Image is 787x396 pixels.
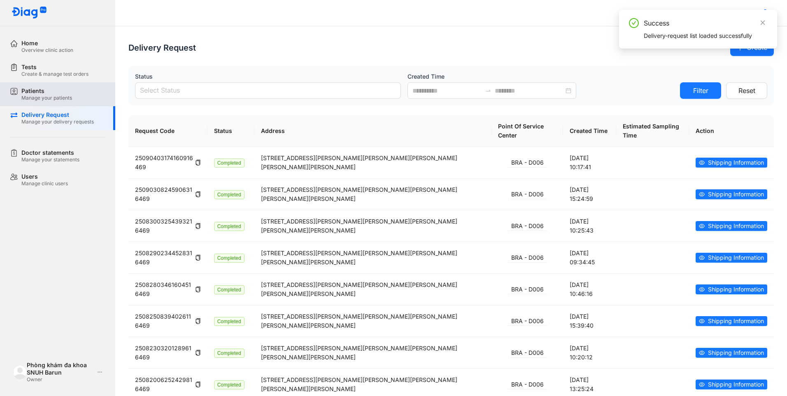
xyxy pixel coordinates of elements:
[696,284,767,294] button: eyeShipping Information
[21,95,72,101] div: Manage your patients
[214,158,244,168] span: Completed
[135,249,201,267] div: 25082902344528316469
[214,285,244,294] span: Completed
[27,376,94,383] div: Owner
[508,348,547,358] div: BRA - D006
[699,191,705,197] span: eye
[491,115,563,147] th: Point Of Service Center
[696,316,767,326] button: eyeShipping Information
[485,87,491,94] span: to
[696,221,767,231] button: eyeShipping Information
[261,185,485,203] div: [STREET_ADDRESS][PERSON_NAME][PERSON_NAME][PERSON_NAME][PERSON_NAME][PERSON_NAME]
[214,222,244,231] span: Completed
[261,154,485,172] div: [STREET_ADDRESS][PERSON_NAME][PERSON_NAME][PERSON_NAME][PERSON_NAME][PERSON_NAME]
[195,255,201,261] span: copy
[508,380,547,389] div: BRA - D006
[696,348,767,358] button: eyeShipping Information
[261,375,485,394] div: [STREET_ADDRESS][PERSON_NAME][PERSON_NAME][PERSON_NAME][PERSON_NAME][PERSON_NAME]
[195,287,201,292] span: copy
[708,253,764,262] span: Shipping Information
[760,20,766,26] span: close
[261,344,485,362] div: [STREET_ADDRESS][PERSON_NAME][PERSON_NAME][PERSON_NAME][PERSON_NAME][PERSON_NAME]
[563,210,616,242] td: [DATE] 10:25:43
[21,47,73,54] div: Overview clinic action
[21,87,72,95] div: Patients
[21,71,88,77] div: Create & manage test orders
[696,158,767,168] button: eyeShipping Information
[21,63,88,71] div: Tests
[21,180,68,187] div: Manage clinic users
[644,31,767,40] div: Delivery-request list loaded successfully
[21,111,94,119] div: Delivery Request
[21,156,79,163] div: Manage your statements
[261,280,485,298] div: [STREET_ADDRESS][PERSON_NAME][PERSON_NAME][PERSON_NAME][PERSON_NAME][PERSON_NAME]
[689,115,774,147] th: Action
[726,82,767,99] button: Reset
[261,312,485,330] div: [STREET_ADDRESS][PERSON_NAME][PERSON_NAME][PERSON_NAME][PERSON_NAME][PERSON_NAME]
[708,380,764,389] span: Shipping Information
[21,40,73,47] div: Home
[563,115,616,147] th: Created Time
[699,255,705,261] span: eye
[738,86,755,96] span: Reset
[135,375,201,394] div: 25082006252429816469
[214,317,244,326] span: Completed
[696,189,767,199] button: eyeShipping Information
[699,287,705,292] span: eye
[214,190,244,199] span: Completed
[699,223,705,229] span: eye
[693,86,708,96] span: Filter
[708,317,764,326] span: Shipping Information
[195,350,201,356] span: copy
[214,254,244,263] span: Completed
[699,382,705,387] span: eye
[563,242,616,273] td: [DATE] 09:34:45
[563,305,616,337] td: [DATE] 15:39:40
[680,82,721,99] button: Filter
[708,221,764,231] span: Shipping Information
[21,119,94,125] div: Manage your delivery requests
[708,158,764,167] span: Shipping Information
[135,344,201,362] div: 25082303201289616469
[629,18,639,28] span: check-circle
[508,221,547,231] div: BRA - D006
[708,348,764,357] span: Shipping Information
[644,18,767,28] div: Success
[135,154,201,172] div: 25090403174160916469
[135,312,201,330] div: 25082508394026116469
[13,365,27,379] img: logo
[27,361,94,376] div: Phòng khám đa khoa SNUH Barun
[485,87,491,94] span: swap-right
[699,160,705,165] span: eye
[21,173,68,180] div: Users
[135,72,401,81] label: Status
[699,350,705,356] span: eye
[12,7,47,19] img: logo
[128,42,196,54] div: Delivery Request
[708,190,764,199] span: Shipping Information
[508,158,547,168] div: BRA - D006
[696,380,767,389] button: eyeShipping Information
[563,273,616,305] td: [DATE] 10:46:16
[195,318,201,324] span: copy
[699,318,705,324] span: eye
[135,185,201,203] div: 25090308245906316469
[214,380,244,389] span: Completed
[261,217,485,235] div: [STREET_ADDRESS][PERSON_NAME][PERSON_NAME][PERSON_NAME][PERSON_NAME][PERSON_NAME]
[254,115,491,147] th: Address
[696,253,767,263] button: eyeShipping Information
[128,115,207,147] th: Request Code
[508,317,547,326] div: BRA - D006
[195,191,201,197] span: copy
[708,285,764,294] span: Shipping Information
[508,190,547,199] div: BRA - D006
[563,178,616,210] td: [DATE] 15:24:59
[407,72,673,81] label: Created Time
[21,149,79,156] div: Doctor statements
[508,253,547,263] div: BRA - D006
[508,285,547,294] div: BRA - D006
[563,337,616,368] td: [DATE] 10:20:12
[135,217,201,235] div: 25083003254393216469
[261,249,485,267] div: [STREET_ADDRESS][PERSON_NAME][PERSON_NAME][PERSON_NAME][PERSON_NAME][PERSON_NAME]
[616,115,689,147] th: Estimated Sampling Time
